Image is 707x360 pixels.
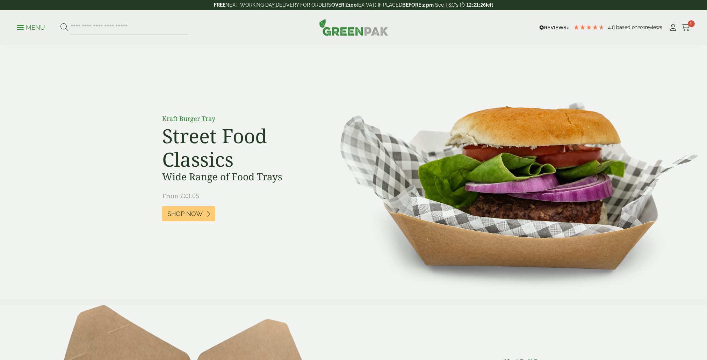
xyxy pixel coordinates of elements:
span: 12:21:26 [466,2,486,8]
span: left [486,2,493,8]
a: See T&C's [435,2,459,8]
span: 201 [637,24,645,30]
strong: FREE [214,2,225,8]
img: GreenPak Supplies [319,19,388,36]
a: 0 [681,22,690,33]
span: 4.8 [608,24,616,30]
p: Menu [17,23,45,32]
div: 4.79 Stars [573,24,605,30]
img: Street Food Classics [318,45,707,300]
a: Menu [17,23,45,30]
span: From £23.05 [162,192,199,200]
strong: OVER £100 [331,2,357,8]
strong: BEFORE 2 pm [402,2,434,8]
h3: Wide Range of Food Trays [162,171,319,183]
a: Shop Now [162,206,215,221]
i: My Account [669,24,677,31]
i: Cart [681,24,690,31]
span: Shop Now [167,210,203,218]
p: Kraft Burger Tray [162,114,319,123]
h2: Street Food Classics [162,124,319,171]
span: reviews [645,24,662,30]
span: Based on [616,24,637,30]
span: 0 [688,20,695,27]
img: REVIEWS.io [539,25,570,30]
